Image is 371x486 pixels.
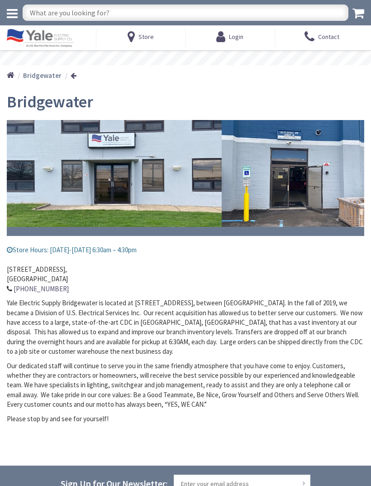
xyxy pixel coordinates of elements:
[7,298,364,356] p: Yale Electric Supply Bridgewater is located at [STREET_ADDRESS], between [GEOGRAPHIC_DATA]. In th...
[7,255,364,294] address: [STREET_ADDRESS], [GEOGRAPHIC_DATA]
[216,29,243,45] a: Login
[138,33,154,41] span: Store
[23,5,348,21] input: What are you looking for?
[23,71,62,80] strong: Bridgewater
[318,29,339,45] span: Contact
[7,361,364,409] p: Our dedicated staff will continue to serve you in the same friendly atmosphere that you have come...
[14,284,69,294] a: [PHONE_NUMBER]
[7,414,364,423] p: Please stop by and see for yourself!
[128,29,154,45] a: Store
[7,245,137,254] span: Store Hours: [DATE]-[DATE] 6:30am – 4:30pm
[7,91,93,112] span: Bridgewater
[7,29,91,47] a: Yale Electric Supply Co.
[229,33,243,41] span: Login
[304,29,339,45] a: Contact
[7,29,74,47] img: Yale Electric Supply Co.
[7,120,364,227] img: BRGW - Location Picture_1.jpg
